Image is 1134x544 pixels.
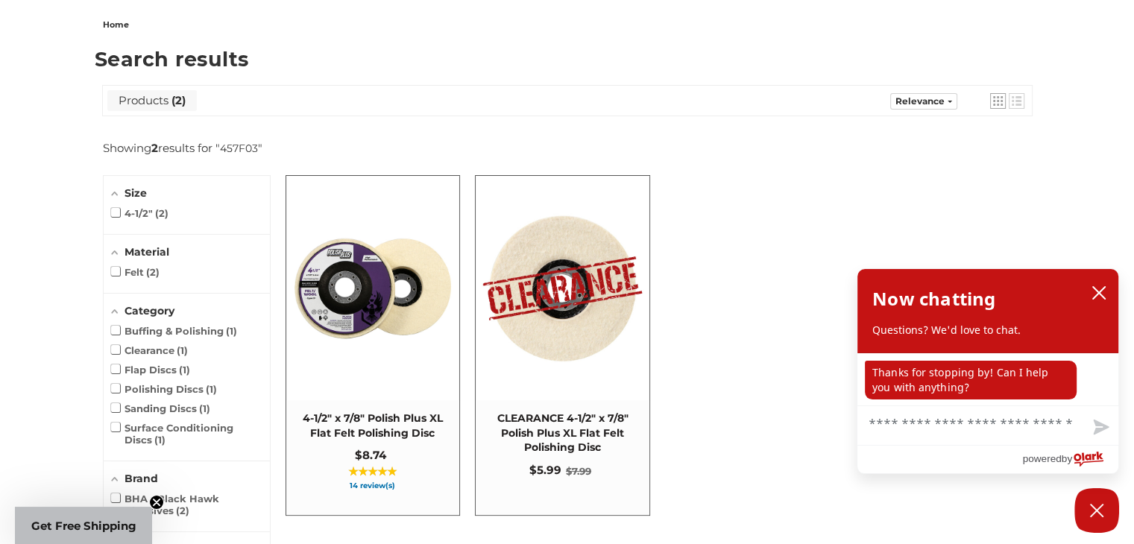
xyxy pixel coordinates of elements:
span: Surface Conditioning Discs [111,422,262,446]
a: 457F03 [220,142,258,155]
a: Sort options [890,93,957,110]
span: 1 [199,402,210,414]
img: 4.5 inch extra thick felt disc [287,203,459,374]
button: close chatbox [1087,282,1111,304]
span: 2 [176,505,189,516]
span: 2 [155,207,168,219]
a: View Products Tab [107,90,197,111]
span: 1 [177,344,188,356]
a: Powered by Olark [1022,446,1118,473]
a: CLEARANCE 4-1/2" x 7/8" Polish Plus XL Flat Felt Polishing Disc [476,176,649,515]
p: Thanks for stopping by! Can I help you with anything? [865,361,1077,399]
span: Size [125,186,147,200]
span: $7.99 [566,465,591,477]
span: home [103,19,129,30]
span: 1 [154,434,166,446]
button: Close teaser [149,495,164,510]
span: BHA - Black Hawk Abrasives [111,493,262,516]
span: CLEARANCE 4-1/2" x 7/8" Polish Plus XL Flat Felt Polishing Disc [483,411,641,455]
div: chat [857,353,1118,405]
div: olark chatbox [857,268,1119,474]
span: 2 [146,266,160,278]
span: by [1062,449,1072,468]
a: View grid mode [990,93,1006,109]
span: $8.74 [355,448,386,462]
b: 2 [151,141,158,155]
button: Close Chatbox [1074,488,1119,533]
h2: Now chatting [872,284,995,314]
div: Get Free ShippingClose teaser [15,507,152,544]
p: Questions? We'd love to chat. [872,323,1103,338]
span: Get Free Shipping [31,519,136,533]
span: 14 review(s) [294,482,452,490]
span: Buffing & Polishing [111,325,238,337]
span: 1 [206,383,217,395]
div: Showing results for " " [103,141,282,155]
span: powered [1022,449,1061,468]
span: Polishing Discs [111,383,218,395]
a: View list mode [1009,93,1024,109]
span: 1 [226,325,237,337]
span: 4-1/2" [111,207,169,219]
span: Category [125,304,174,317]
h1: Search results [95,49,1039,69]
span: Sanding Discs [111,402,211,414]
span: ★★★★★ [348,466,397,478]
button: Send message [1081,411,1118,445]
span: Relevance [895,95,945,107]
span: 2 [168,93,186,107]
span: 1 [179,364,190,376]
a: 4-1/2" x 7/8" Polish Plus XL Flat Felt Polishing Disc [286,176,459,515]
img: CLEARANCE 4-1/2" x 7/8" Polish Plus XL Flat Felt Polishing Disc [476,203,648,374]
span: Brand [125,472,158,485]
span: Material [125,245,169,259]
span: 4-1/2" x 7/8" Polish Plus XL Flat Felt Polishing Disc [294,411,452,440]
span: Flap Discs [111,364,191,376]
span: Clearance [111,344,189,356]
span: Felt [111,266,160,278]
span: $5.99 [529,463,561,477]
